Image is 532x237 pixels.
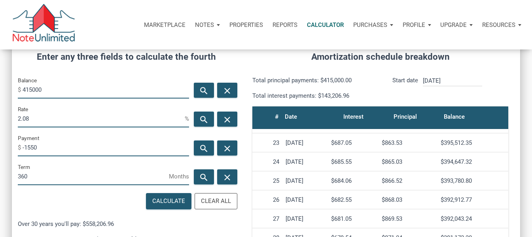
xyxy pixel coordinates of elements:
p: Purchases [353,21,387,28]
div: $687.05 [331,139,375,146]
h4: Amortization schedule breakdown [246,50,514,64]
input: Payment [23,138,189,156]
p: Marketplace [144,21,186,28]
p: Profile [403,21,425,28]
div: [DATE] [286,139,325,146]
button: Clear All [195,193,237,209]
div: $392,043.24 [441,215,505,222]
p: Properties [229,21,263,28]
button: search [194,83,214,98]
i: close [223,114,232,124]
div: Calculate [152,197,185,206]
button: Reports [268,13,302,37]
div: $392,912.77 [441,196,505,203]
p: Start date [392,76,418,100]
button: search [194,112,214,127]
div: 24 [256,158,279,165]
button: Notes [190,13,225,37]
button: search [194,140,214,155]
span: $ [18,83,23,96]
span: % [185,112,189,125]
p: Over 30 years you'll pay: $558,206.96 [18,219,235,229]
div: Balance [444,111,465,122]
i: search [199,85,208,95]
a: Properties [225,13,268,37]
button: close [217,140,237,155]
i: close [223,172,232,182]
button: close [217,169,237,184]
label: Term [18,162,30,172]
p: Total principal payments: $415,000.00 [252,76,374,85]
div: Date [285,111,297,122]
p: Resources [482,21,515,28]
div: [DATE] [286,158,325,165]
div: $394,647.32 [441,158,505,165]
button: Purchases [348,13,398,37]
div: # [275,111,278,122]
button: Profile [398,13,436,37]
div: $395,512.35 [441,139,505,146]
input: Balance [23,81,189,99]
i: search [199,114,208,124]
i: search [199,172,208,182]
button: Upgrade [435,13,477,37]
div: $863.53 [382,139,434,146]
div: Principal [394,111,417,122]
button: Marketplace [139,13,190,37]
p: Upgrade [440,21,467,28]
div: [DATE] [286,215,325,222]
label: Rate [18,104,28,114]
h4: Enter any three fields to calculate the fourth [18,50,235,64]
div: 23 [256,139,279,146]
span: Months [169,170,189,183]
i: close [223,85,232,95]
input: Term [18,167,169,185]
div: 25 [256,177,279,184]
div: 27 [256,215,279,222]
p: Reports [273,21,297,28]
div: $681.05 [331,215,375,222]
div: $685.55 [331,158,375,165]
button: Resources [477,13,526,37]
span: $ [18,141,23,154]
div: $866.52 [382,177,434,184]
i: close [223,143,232,153]
input: Rate [18,110,185,127]
p: Total interest payments: $143,206.96 [252,91,374,100]
img: NoteUnlimited [12,4,76,46]
a: Calculator [302,13,348,37]
button: search [194,169,214,184]
button: Calculate [146,193,191,209]
div: $869.53 [382,215,434,222]
button: close [217,83,237,98]
div: [DATE] [286,177,325,184]
div: $682.55 [331,196,375,203]
label: Payment [18,133,39,143]
div: [DATE] [286,196,325,203]
div: Interest [343,111,364,122]
label: Balance [18,76,37,85]
div: $684.06 [331,177,375,184]
div: $865.03 [382,158,434,165]
i: search [199,143,208,153]
div: $393,780.80 [441,177,505,184]
button: close [217,112,237,127]
div: $868.03 [382,196,434,203]
div: Clear All [201,197,231,206]
p: Calculator [307,21,344,28]
p: Notes [195,21,214,28]
div: 26 [256,196,279,203]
